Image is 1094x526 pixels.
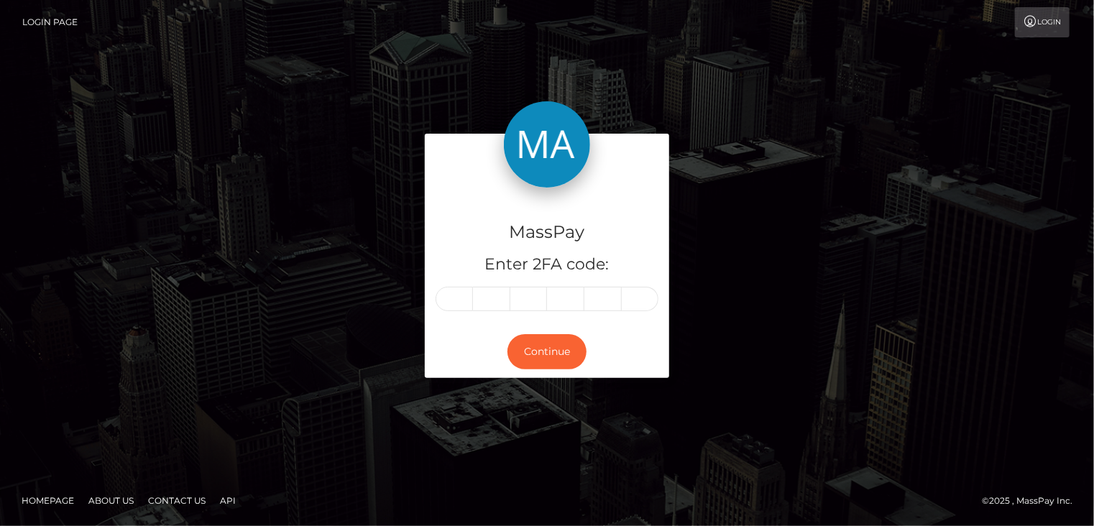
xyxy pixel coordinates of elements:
[982,493,1083,509] div: © 2025 , MassPay Inc.
[83,489,139,512] a: About Us
[504,101,590,188] img: MassPay
[214,489,242,512] a: API
[16,489,80,512] a: Homepage
[1015,7,1070,37] a: Login
[22,7,78,37] a: Login Page
[436,254,658,276] h5: Enter 2FA code:
[436,220,658,245] h4: MassPay
[507,334,587,369] button: Continue
[142,489,211,512] a: Contact Us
